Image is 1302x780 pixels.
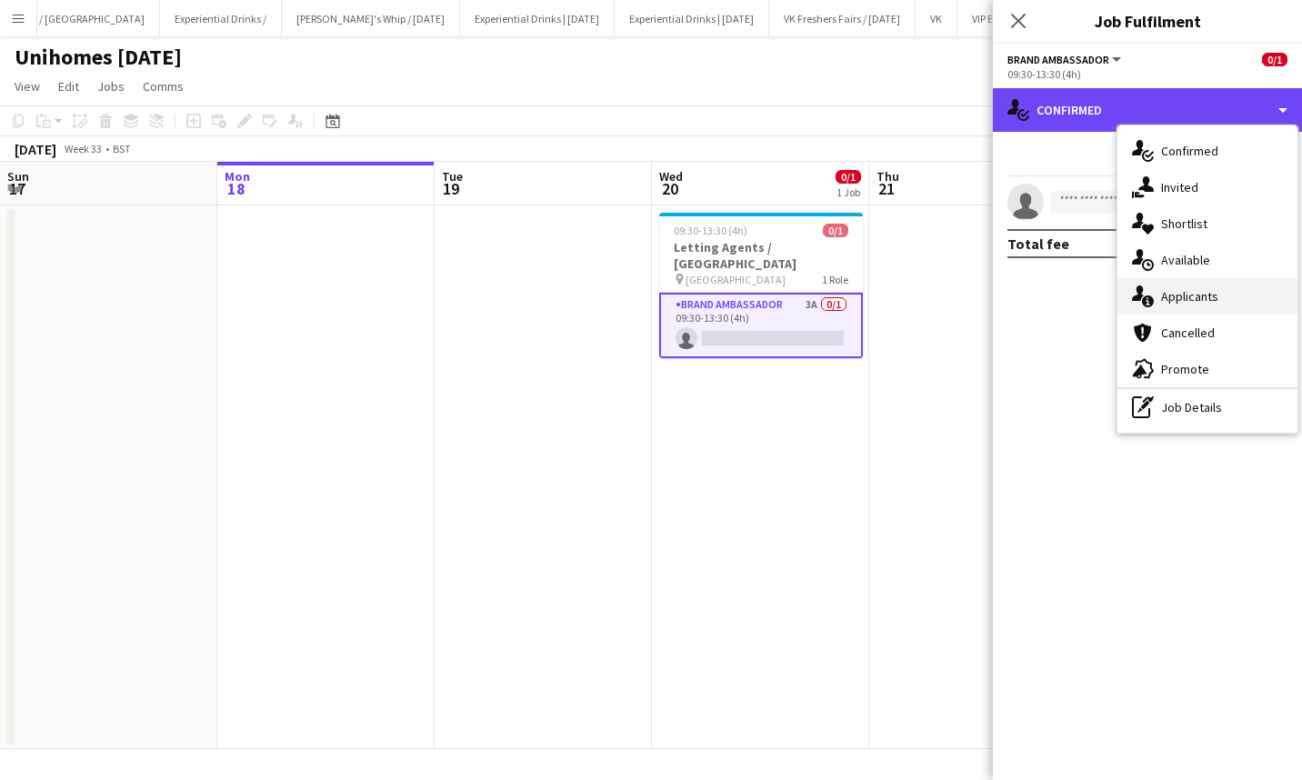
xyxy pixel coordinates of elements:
span: 0/1 [823,224,848,237]
span: 19 [439,178,463,199]
span: 09:30-13:30 (4h) [674,224,747,237]
div: Confirmed [993,88,1302,132]
span: View [15,78,40,95]
span: Wed [659,168,683,185]
span: Jobs [97,78,125,95]
button: VK Freshers Fairs / [DATE] [769,1,916,36]
div: 09:30-13:30 (4h) [1007,67,1287,81]
span: Brand Ambassador [1007,53,1109,66]
div: [DATE] [15,140,56,158]
div: Shortlist [1117,205,1297,242]
span: Week 33 [60,142,105,155]
div: Available [1117,242,1297,278]
span: Thu [876,168,899,185]
span: 0/1 [836,170,861,184]
span: Comms [143,78,184,95]
a: Edit [51,75,86,98]
h3: Job Fulfilment [993,9,1302,33]
div: Invited [1117,169,1297,205]
a: Jobs [90,75,132,98]
span: 18 [222,178,250,199]
div: Total fee [1007,235,1069,253]
button: [PERSON_NAME]'s Whip / [DATE] [282,1,460,36]
button: Brand Ambassador [1007,53,1124,66]
button: Experiential Drinks | [DATE] [615,1,769,36]
h1: Unihomes [DATE] [15,44,182,71]
a: View [7,75,47,98]
h3: Letting Agents / [GEOGRAPHIC_DATA] [659,239,863,272]
div: Cancelled [1117,315,1297,351]
app-card-role: Brand Ambassador3A0/109:30-13:30 (4h) [659,293,863,358]
app-job-card: 09:30-13:30 (4h)0/1Letting Agents / [GEOGRAPHIC_DATA] [GEOGRAPHIC_DATA]1 RoleBrand Ambassador3A0/... [659,213,863,358]
button: VIP Events / [DATE] [957,1,1073,36]
div: Confirmed [1117,133,1297,169]
button: Experiential Drinks / [160,1,282,36]
div: Applicants [1117,278,1297,315]
span: Edit [58,78,79,95]
a: Comms [135,75,191,98]
span: [GEOGRAPHIC_DATA] [686,273,786,286]
div: BST [113,142,131,155]
span: 21 [874,178,899,199]
div: 1 Job [836,185,860,199]
button: Experiential Drinks | [DATE] [460,1,615,36]
div: Promote [1117,351,1297,387]
span: 20 [656,178,683,199]
span: 1 Role [822,273,848,286]
span: Mon [225,168,250,185]
span: 0/1 [1262,53,1287,66]
span: 17 [5,178,29,199]
span: Tue [442,168,463,185]
span: Sun [7,168,29,185]
div: Job Details [1117,389,1297,425]
button: VK [916,1,957,36]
